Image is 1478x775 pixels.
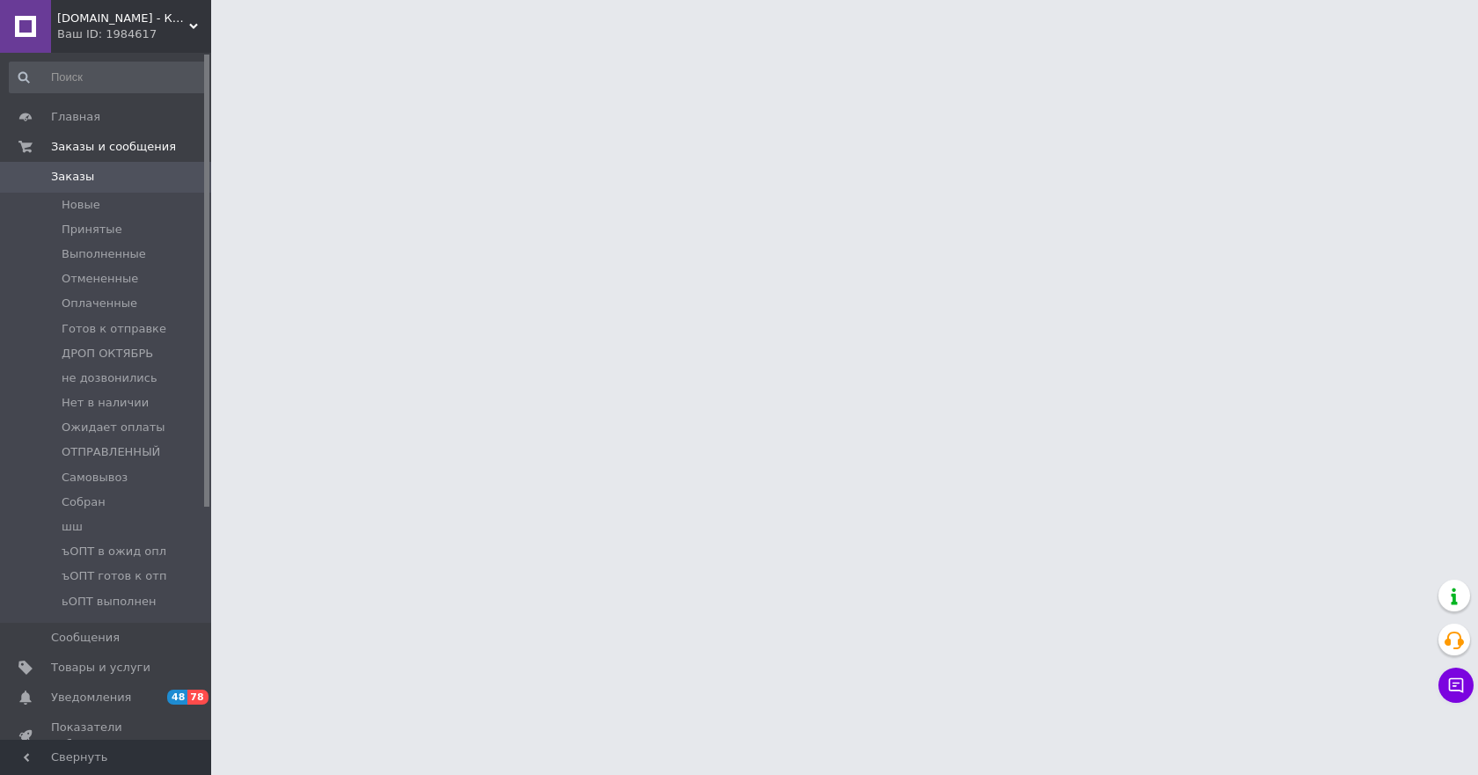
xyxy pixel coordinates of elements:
[187,690,208,705] span: 78
[9,62,208,93] input: Поиск
[62,346,153,362] span: ДРОП ОКТЯБРЬ
[62,444,160,460] span: ОТПРАВЛЕННЫЙ
[51,660,150,676] span: Товары и услуги
[51,109,100,125] span: Главная
[51,169,94,185] span: Заказы
[62,544,166,559] span: ъОПТ в ожид опл
[62,296,137,311] span: Оплаченные
[57,11,189,26] span: kartiny.com.ua - Картины по номерам от производителя
[62,594,156,610] span: ьОПТ выполнен
[62,519,83,535] span: шш
[62,420,165,435] span: Ожидает оплаты
[62,494,106,510] span: Собран
[51,139,176,155] span: Заказы и сообщения
[62,568,166,584] span: ъОПТ готов к отп
[62,222,122,238] span: Принятые
[51,690,131,706] span: Уведомления
[62,470,128,486] span: Самовывоз
[57,26,211,42] div: Ваш ID: 1984617
[62,395,149,411] span: Нет в наличии
[62,246,146,262] span: Выполненные
[1438,668,1474,703] button: Чат с покупателем
[62,321,166,337] span: Готов к отправке
[62,271,138,287] span: Отмененные
[51,720,163,751] span: Показатели работы компании
[51,630,120,646] span: Сообщения
[62,370,157,386] span: не дозвонились
[62,197,100,213] span: Новые
[167,690,187,705] span: 48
